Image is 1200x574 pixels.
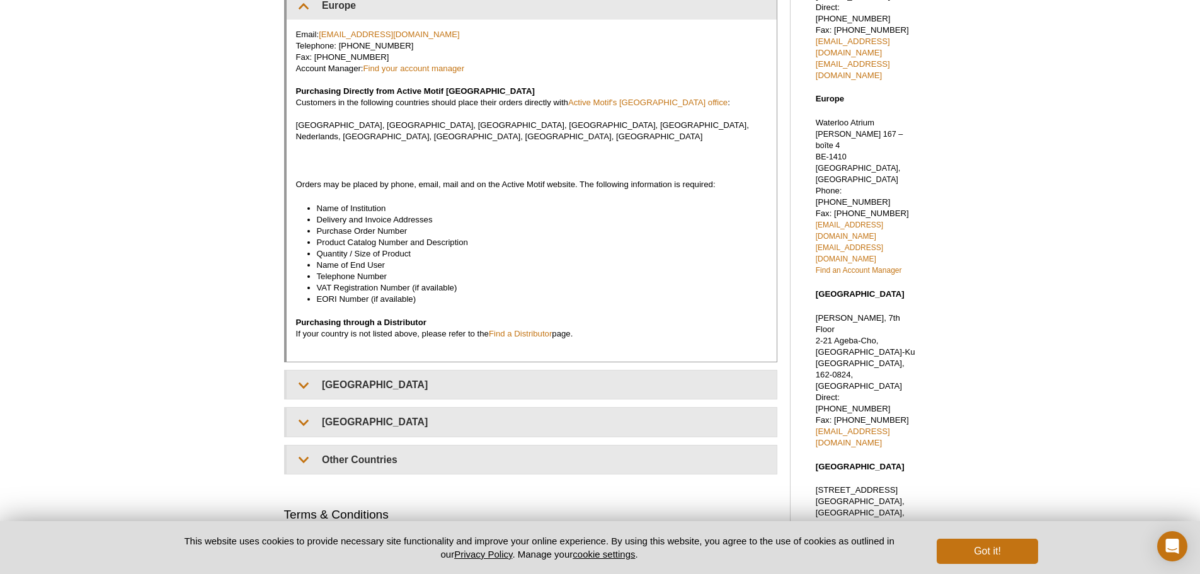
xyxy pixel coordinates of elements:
li: Product Catalog Number and Description [317,237,755,248]
a: [EMAIL_ADDRESS][DOMAIN_NAME] [816,243,883,263]
a: Find a Distributor [489,329,552,338]
span: Purchasing through a Distributor [296,318,426,327]
a: Privacy Policy [454,549,512,560]
a: [EMAIL_ADDRESS][DOMAIN_NAME] [816,59,890,80]
li: Telephone Number [317,271,755,282]
summary: Other Countries [287,445,777,474]
p: This website uses cookies to provide necessary site functionality and improve your online experie... [163,534,917,561]
button: Got it! [937,539,1037,564]
li: Name of Institution [317,203,755,214]
strong: [GEOGRAPHIC_DATA] [816,289,905,299]
span: Purchasing Directly from Active Motif [GEOGRAPHIC_DATA] [296,86,535,96]
button: cookie settings [573,549,635,560]
li: Purchase Order Number [317,226,755,237]
p: Orders may be placed by phone, email, mail and on the Active Motif website. The following informa... [296,179,767,190]
p: [PERSON_NAME], 7th Floor 2-21 Ageba-Cho, [GEOGRAPHIC_DATA]-Ku [GEOGRAPHIC_DATA], 162-0824, [GEOGR... [816,313,917,449]
h2: Terms & Conditions [284,506,777,523]
li: VAT Registration Number (if available) [317,282,755,294]
li: EORI Number (if available) [317,294,755,305]
span: [PERSON_NAME] 167 – boîte 4 BE-1410 [GEOGRAPHIC_DATA], [GEOGRAPHIC_DATA] [816,130,903,184]
a: [EMAIL_ADDRESS][DOMAIN_NAME] [319,30,460,39]
li: Delivery and Invoice Addresses [317,214,755,226]
summary: [GEOGRAPHIC_DATA] [287,408,777,436]
a: Find an Account Manager [816,266,902,275]
li: Name of End User [317,260,755,271]
p: Email: Telephone: [PHONE_NUMBER] Fax: [PHONE_NUMBER] Account Manager: Customers in the following ... [296,29,767,142]
li: Quantity / Size of Product [317,248,755,260]
a: Active Motif's [GEOGRAPHIC_DATA] office [568,98,728,107]
strong: Europe [816,94,844,103]
a: [EMAIL_ADDRESS][DOMAIN_NAME] [816,221,883,241]
p: If your country is not listed above, please refer to the page. [296,317,767,340]
strong: [GEOGRAPHIC_DATA] [816,462,905,471]
a: [EMAIL_ADDRESS][DOMAIN_NAME] [816,37,890,57]
a: [EMAIL_ADDRESS][DOMAIN_NAME] [816,427,890,447]
div: Open Intercom Messenger [1157,531,1187,561]
p: Waterloo Atrium Phone: [PHONE_NUMBER] Fax: [PHONE_NUMBER] [816,117,917,276]
summary: [GEOGRAPHIC_DATA] [287,370,777,399]
a: Find your account manager [363,64,465,73]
